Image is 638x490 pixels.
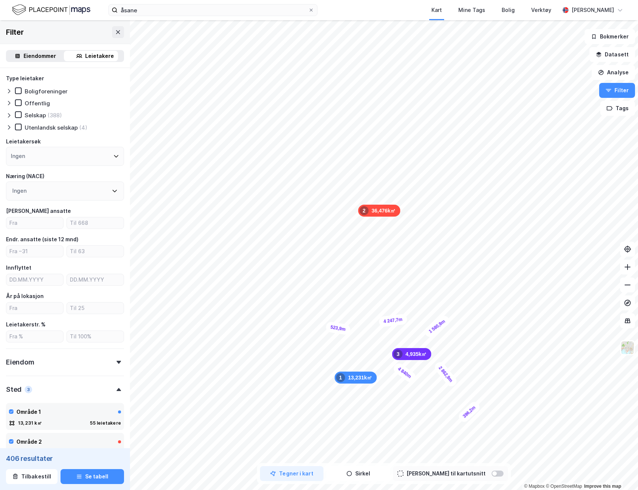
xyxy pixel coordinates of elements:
[531,6,551,15] div: Verktøy
[458,6,485,15] div: Mine Tags
[360,206,369,215] div: 2
[524,484,545,489] a: Mapbox
[423,314,452,339] div: Map marker
[6,320,46,329] div: Leietakerstr. %
[394,350,403,359] div: 3
[584,484,621,489] a: Improve this map
[25,88,68,95] div: Boligforeninger
[118,4,308,16] input: Søk på adresse, matrikkel, gårdeiere, leietakere eller personer
[25,386,32,393] div: 3
[599,83,635,98] button: Filter
[16,407,41,416] div: Område 1
[546,484,582,489] a: OpenStreetMap
[502,6,515,15] div: Bolig
[620,341,635,355] img: Z
[392,362,418,384] div: Map marker
[6,207,71,215] div: [PERSON_NAME] ansatte
[6,385,22,394] div: Sted
[6,274,63,285] input: DD.MM.YYYY
[12,186,27,195] div: Ingen
[6,235,78,244] div: Endr. ansatte (siste 12 mnd)
[16,437,42,446] div: Område 2
[90,420,121,426] div: 55 leietakere
[601,454,638,490] div: Kontrollprogram for chat
[25,100,50,107] div: Offentlig
[25,124,78,131] div: Utenlandsk selskap
[47,112,62,119] div: (388)
[25,112,46,119] div: Selskap
[592,65,635,80] button: Analyse
[6,292,44,301] div: År på lokasjon
[6,469,58,484] button: Tilbakestill
[67,246,124,257] input: Til 63
[79,124,87,131] div: (4)
[433,360,458,388] div: Map marker
[67,303,124,314] input: Til 25
[406,469,486,478] div: [PERSON_NAME] til kartutsnitt
[6,454,124,463] div: 406 resultater
[6,358,34,367] div: Eiendom
[6,26,24,38] div: Filter
[6,303,63,314] input: Fra
[601,454,638,490] iframe: Chat Widget
[358,205,400,217] div: Map marker
[24,52,56,61] div: Eiendommer
[600,101,635,116] button: Tags
[6,137,41,146] div: Leietakersøk
[11,152,25,161] div: Ingen
[335,372,377,384] div: Map marker
[336,373,345,382] div: 1
[378,314,408,328] div: Map marker
[6,217,63,229] input: Fra
[585,29,635,44] button: Bokmerker
[589,47,635,62] button: Datasett
[6,331,63,342] input: Fra %
[6,246,63,257] input: Fra −31
[326,466,390,481] button: Sirkel
[457,400,482,424] div: Map marker
[67,217,124,229] input: Til 668
[67,331,124,342] input: Til 100%
[67,274,124,285] input: DD.MM.YYYY
[6,172,44,181] div: Næring (NACE)
[392,348,431,360] div: Map marker
[61,469,124,484] button: Se tabell
[6,263,31,272] div: Innflyttet
[12,3,90,16] img: logo.f888ab2527a4732fd821a326f86c7f29.svg
[85,52,114,61] div: Leietakere
[18,420,42,426] div: 13,231 k㎡
[6,74,44,83] div: Type leietaker
[325,321,351,335] div: Map marker
[260,466,323,481] button: Tegner i kart
[572,6,614,15] div: [PERSON_NAME]
[431,6,442,15] div: Kart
